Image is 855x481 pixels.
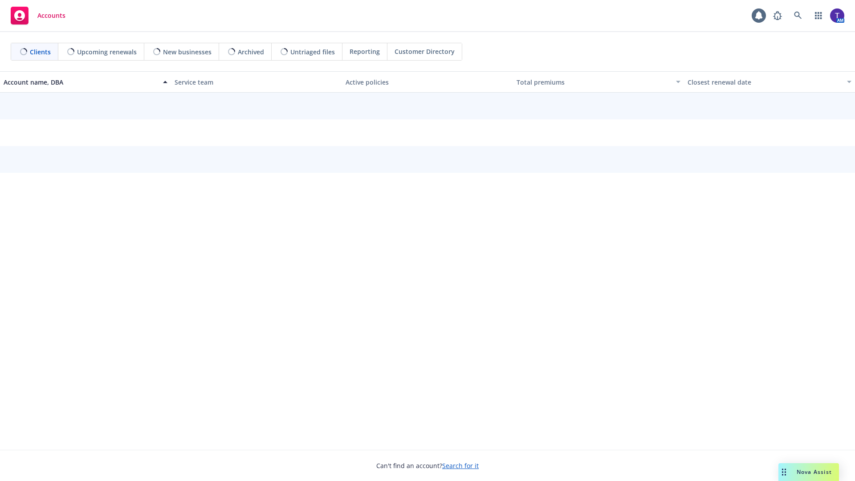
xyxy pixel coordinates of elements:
[4,77,158,87] div: Account name, DBA
[7,3,69,28] a: Accounts
[77,47,137,57] span: Upcoming renewals
[517,77,671,87] div: Total premiums
[688,77,842,87] div: Closest renewal date
[789,7,807,24] a: Search
[376,461,479,470] span: Can't find an account?
[442,461,479,470] a: Search for it
[395,47,455,56] span: Customer Directory
[171,71,342,93] button: Service team
[797,468,832,476] span: Nova Assist
[342,71,513,93] button: Active policies
[778,463,839,481] button: Nova Assist
[37,12,65,19] span: Accounts
[290,47,335,57] span: Untriaged files
[513,71,684,93] button: Total premiums
[830,8,844,23] img: photo
[810,7,827,24] a: Switch app
[238,47,264,57] span: Archived
[175,77,338,87] div: Service team
[778,463,790,481] div: Drag to move
[30,47,51,57] span: Clients
[163,47,212,57] span: New businesses
[350,47,380,56] span: Reporting
[769,7,786,24] a: Report a Bug
[684,71,855,93] button: Closest renewal date
[346,77,509,87] div: Active policies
